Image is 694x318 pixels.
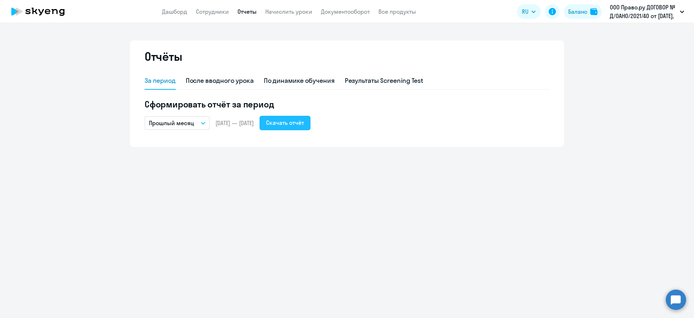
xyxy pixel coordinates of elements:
[517,4,541,19] button: RU
[162,8,187,15] a: Дашборд
[264,76,335,85] div: По динамике обучения
[149,119,194,127] p: Прошлый месяц
[522,7,528,16] span: RU
[606,3,688,20] button: ООО Право.ру ДОГОВОР № Д/OAHO/2021/40 от [DATE], ПРАВО.РУ, АО
[378,8,416,15] a: Все продукты
[186,76,254,85] div: После вводного урока
[568,7,587,16] div: Баланс
[265,8,312,15] a: Начислить уроки
[145,116,210,130] button: Прошлый месяц
[237,8,257,15] a: Отчеты
[590,8,597,15] img: balance
[610,3,677,20] p: ООО Право.ру ДОГОВОР № Д/OAHO/2021/40 от [DATE], ПРАВО.РУ, АО
[321,8,370,15] a: Документооборот
[564,4,602,19] button: Балансbalance
[215,119,254,127] span: [DATE] — [DATE]
[145,49,182,64] h2: Отчёты
[345,76,424,85] div: Результаты Screening Test
[145,98,549,110] h5: Сформировать отчёт за период
[260,116,310,130] button: Скачать отчёт
[266,118,304,127] div: Скачать отчёт
[196,8,229,15] a: Сотрудники
[145,76,176,85] div: За период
